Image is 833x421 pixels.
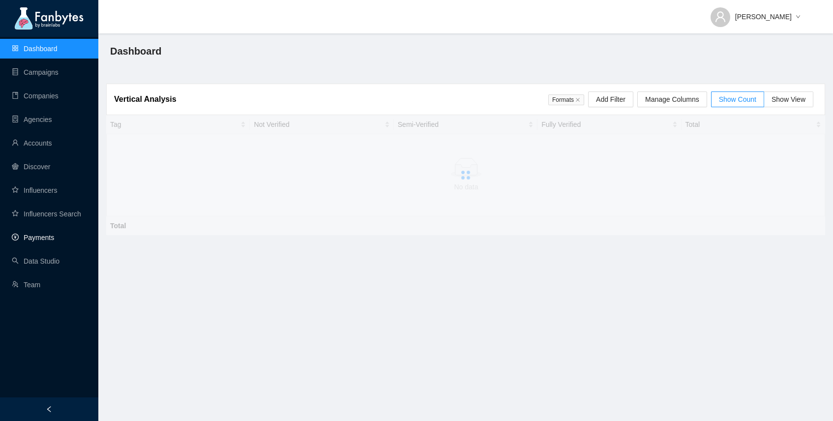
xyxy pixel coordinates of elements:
a: radar-chartDiscover [12,163,50,171]
a: searchData Studio [12,257,59,265]
a: appstoreDashboard [12,45,58,53]
button: Add Filter [588,91,633,107]
a: bookCompanies [12,92,59,100]
a: starInfluencers Search [12,210,81,218]
button: [PERSON_NAME]down [703,5,808,21]
span: Add Filter [596,94,625,105]
span: close [575,97,580,102]
span: Formats [548,94,584,105]
article: Vertical Analysis [114,93,177,105]
span: left [46,406,53,413]
a: usergroup-addTeam [12,281,40,289]
span: Manage Columns [645,94,699,105]
button: Manage Columns [637,91,707,107]
a: userAccounts [12,139,52,147]
span: Dashboard [110,43,161,59]
span: down [796,14,801,20]
span: Show Count [719,95,756,103]
a: starInfluencers [12,186,57,194]
span: [PERSON_NAME] [735,11,792,22]
span: user [714,11,726,23]
span: Show View [772,95,805,103]
a: containerAgencies [12,116,52,123]
a: pay-circlePayments [12,234,54,241]
a: databaseCampaigns [12,68,59,76]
